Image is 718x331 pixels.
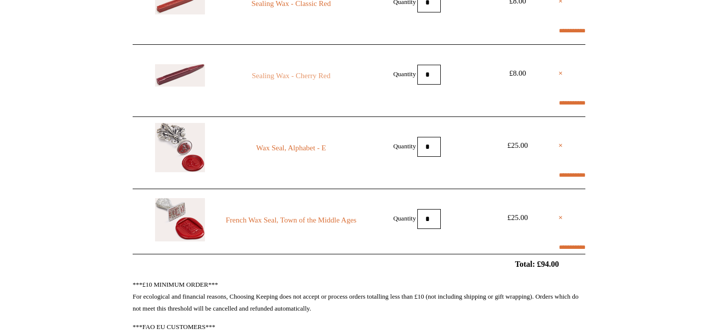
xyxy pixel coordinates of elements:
div: £25.00 [495,212,540,223]
p: ***£10 MINIMUM ORDER*** For ecological and financial reasons, Choosing Keeping does not accept or... [133,279,585,315]
label: Quantity [393,142,416,149]
img: French Wax Seal, Town of the Middle Ages [155,198,205,241]
a: × [558,139,563,151]
div: £8.00 [495,67,540,79]
a: × [558,212,563,223]
a: French Wax Seal, Town of the Middle Ages [223,214,359,226]
a: Sealing Wax - Cherry Red [223,70,359,82]
label: Quantity [393,214,416,221]
img: Sealing Wax - Cherry Red [155,64,205,87]
h2: Total: £94.00 [110,259,608,269]
a: Wax Seal, Alphabet - E [223,142,359,154]
img: Wax Seal, Alphabet - E [155,123,205,172]
div: £25.00 [495,139,540,151]
label: Quantity [393,70,416,77]
a: × [558,67,563,79]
